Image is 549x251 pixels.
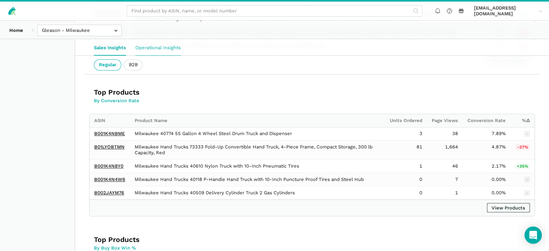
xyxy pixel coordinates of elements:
[487,203,530,212] a: View Products
[472,4,545,18] a: [EMAIL_ADDRESS][DOMAIN_NAME]
[385,140,427,160] td: 81
[524,177,530,182] span: -
[510,114,535,127] th: %Δ
[94,144,125,150] a: B01LYOBTMN
[37,25,122,36] input: Gleason - Milwaukee
[385,127,427,140] td: 3
[463,173,510,186] td: 0.00%
[130,173,385,186] td: Milwaukee Hand Trucks 40118 P-Handle Hand Truck with 10-Inch Puncture Proof Tires and Steel Hub
[427,114,463,127] th: Page Views
[427,140,463,160] td: 1,664
[427,186,463,199] td: 1
[385,114,427,127] th: Units Ordered
[463,127,510,140] td: 7.89%
[94,177,125,182] a: B001K4N4W6
[472,39,508,52] td: 76
[94,190,124,195] a: B002JAYM76
[90,114,130,127] th: ASIN
[94,235,282,244] h3: Top Products
[94,59,121,70] ui-tab: Regular
[463,186,510,199] td: 0.00%
[427,173,463,186] td: 7
[130,114,385,127] th: Product Name
[124,59,143,70] ui-tab: B2B
[130,127,385,140] td: Milwaukee 40774 55 Gallon 4 Wheel Steel Drum Truck and Dispenser
[5,25,28,36] a: Home
[463,160,510,173] td: 2.17%
[94,163,123,169] a: B001K4N8Y0
[427,160,463,173] td: 46
[94,88,282,97] h3: Top Products
[130,39,472,52] td: Milwaukee Hand Trucks 40611 Nylon Convertible Truck with 10-Inch Pneumatic Tires
[524,190,530,196] span: -
[524,131,530,137] span: -
[515,163,530,169] span: +35%
[94,131,125,136] a: B001K4NBME
[385,186,427,199] td: 0
[515,144,530,150] span: -27%
[474,5,536,17] span: [EMAIL_ADDRESS][DOMAIN_NAME]
[463,140,510,160] td: 4.87%
[130,140,385,160] td: Milwaukee Hand Trucks 73333 Fold-Up Convertible Hand Truck, 4-Piece Frame, Compact Storage, 300 l...
[130,160,385,173] td: Milwaukee Hand Trucks 40610 Nylon Truck with 10-Inch Pneumatic Tires
[94,97,282,104] p: By Conversion Rate
[524,226,542,244] div: Open Intercom Messenger
[130,186,385,199] td: Milwaukee Hand Trucks 40509 Delivery Cylinder Truck 2 Gas Cylinders
[89,40,131,55] a: Sales Insights
[385,173,427,186] td: 0
[385,160,427,173] td: 1
[427,127,463,140] td: 38
[131,40,186,55] a: Operational Insights
[127,5,422,17] input: Find product by ASIN, name, or model number
[463,114,510,127] th: Conversion Rate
